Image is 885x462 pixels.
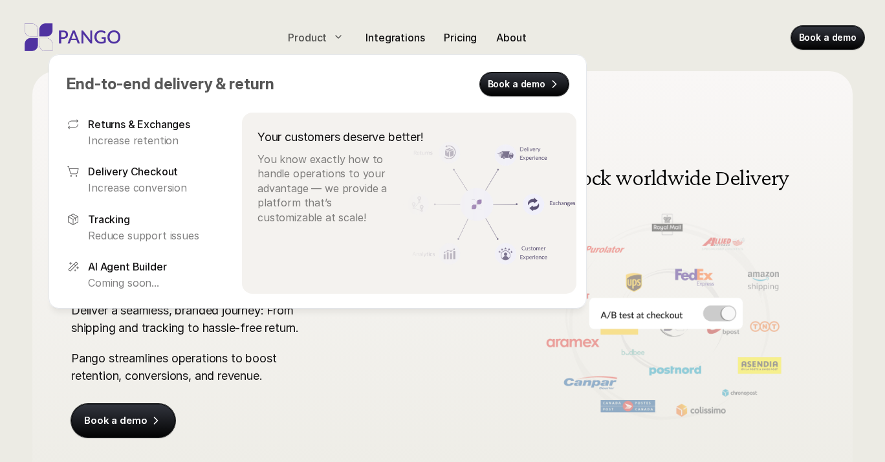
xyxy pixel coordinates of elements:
a: TrackingReduce support issues [59,203,226,250]
span: return [229,74,274,93]
a: Book a demo [71,404,175,437]
span: & [215,74,226,93]
p: Increase retention [88,133,219,148]
p: Your customers deserve better! [257,128,424,146]
p: Reduce support issues [88,228,219,242]
a: Returns & ExchangesIncrease retention [59,109,226,155]
p: Pricing [444,30,477,45]
img: Delivery and shipping management software doing A/B testing at the checkout for different carrier... [518,137,814,436]
p: About [496,30,526,45]
h3: Unlock worldwide Delivery [546,166,792,189]
button: Next [781,277,801,296]
p: Book a demo [84,414,147,427]
p: Book a demo [488,78,545,91]
span: End-to-end [67,74,151,93]
p: Increase conversion [88,181,219,195]
p: Product [288,30,327,45]
a: About [491,27,531,48]
p: Tracking [88,211,130,226]
a: Integrations [360,27,430,48]
p: Coming soon... [88,276,219,290]
p: Pango streamlines operations to boost retention, conversions, and revenue. [71,349,306,384]
p: Delivery Checkout [88,164,178,179]
span: delivery [154,74,212,93]
a: Book a demo [791,26,864,49]
p: Integrations [366,30,424,45]
a: Delivery CheckoutIncrease conversion [59,156,226,203]
a: Book a demo [480,72,569,96]
p: Returns & Exchanges [88,116,190,132]
img: Next Arrow [781,277,801,296]
p: You know exactly how to handle operations to your advantage — we provide a platform that’s custom... [257,152,397,225]
a: Pricing [439,27,482,48]
p: Deliver a seamless, branded journey: From shipping and tracking to hassle-free return. [71,302,306,336]
p: Book a demo [799,31,857,44]
p: AI Agent Builder [88,259,166,274]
